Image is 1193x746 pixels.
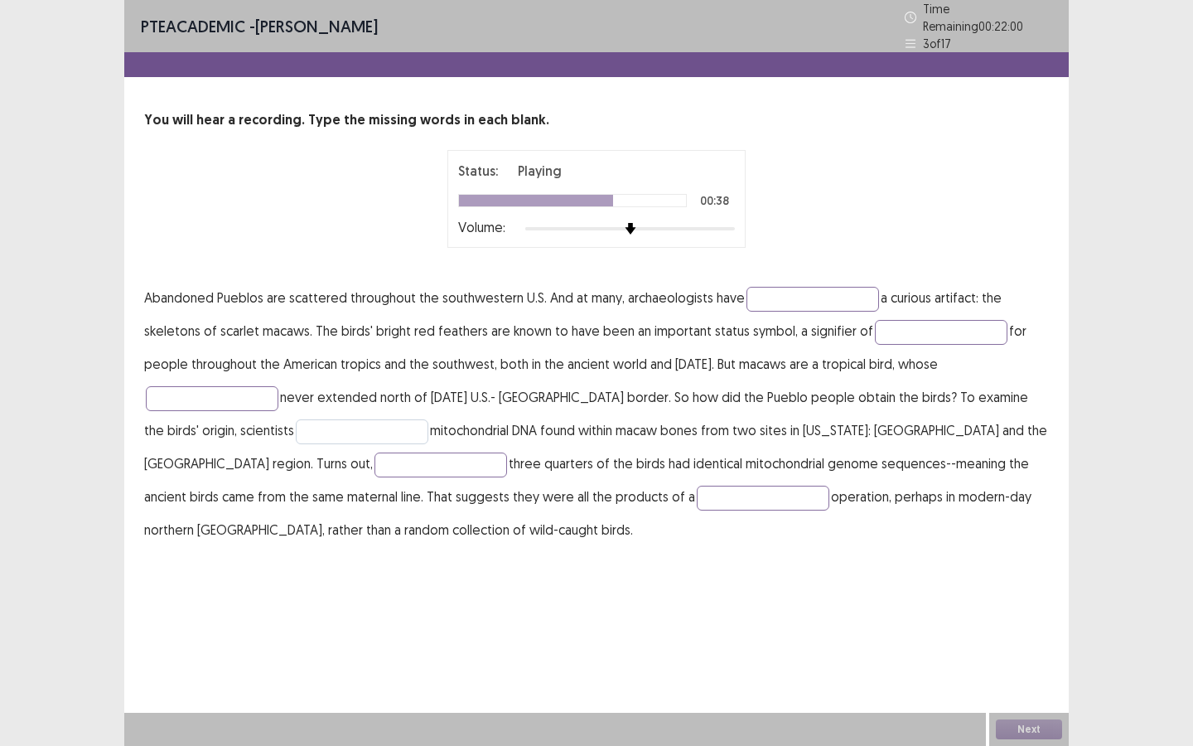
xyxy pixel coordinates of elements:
[458,217,505,237] p: Volume:
[700,195,729,206] p: 00:38
[458,161,498,181] p: Status:
[625,223,636,235] img: arrow-thumb
[141,16,245,36] span: PTE academic
[144,110,1049,130] p: You will hear a recording. Type the missing words in each blank.
[141,14,378,39] p: - [PERSON_NAME]
[518,161,562,181] p: Playing
[144,281,1049,546] p: Abandoned Pueblos are scattered throughout the southwestern U.S. And at many, archaeologists have...
[923,35,951,52] p: 3 of 17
